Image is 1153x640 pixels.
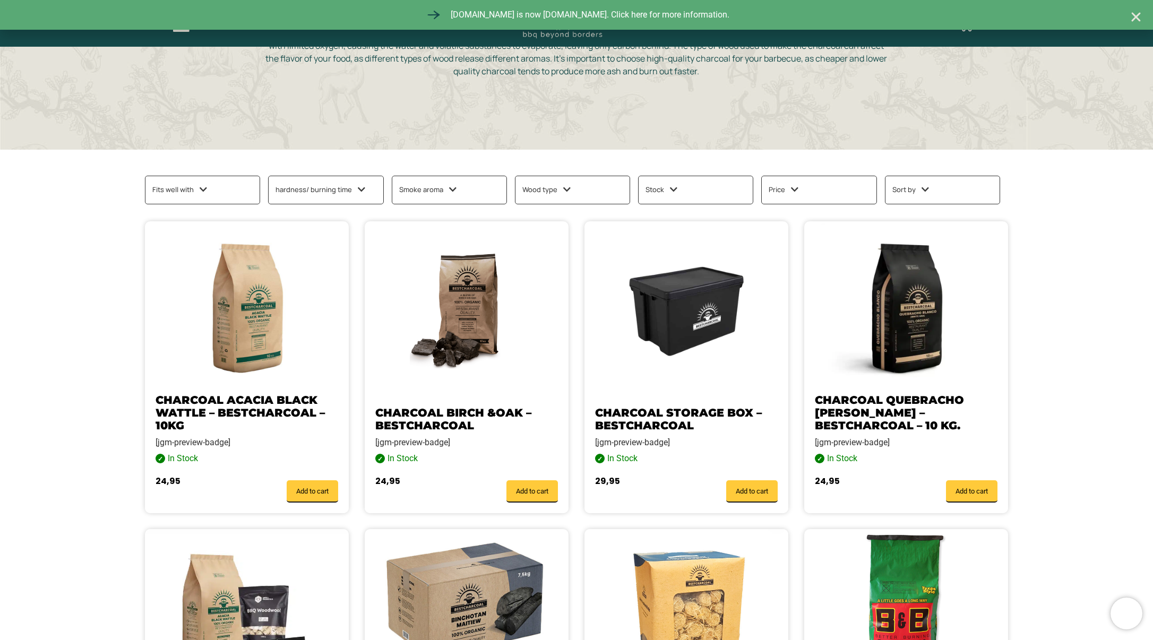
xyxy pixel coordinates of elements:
[375,452,558,468] p: In Stock
[946,480,997,503] a: Add to cart: “Charcoal Quebracho Blanco - BestCharcoal - 10 kg.”
[595,406,762,432] a: Charcoal storage box – Bestcharcoal
[522,183,571,197] h3: Wood type
[595,475,620,487] span: 29,95
[375,406,531,432] a: Charcoal Birch &Oak – Bestcharcoal
[152,183,207,197] h3: Fits well with
[815,393,964,432] a: Charcoal Quebracho [PERSON_NAME] – BestCharcoal – 10 kg.
[595,452,778,468] p: In Stock
[156,475,180,487] span: 24,95
[892,183,929,197] h3: Sort by
[595,436,670,449] div: [jgm-preview-badge]
[821,221,991,391] img: bestcharcoal-quebracho-blanco-10kg
[1130,11,1142,23] a: Close
[399,183,457,197] h3: Smoke aroma
[815,436,890,449] div: [jgm-preview-badge]
[601,221,771,391] img: Best Charcoal houtskool opbergbox
[156,452,338,468] p: In Stock
[769,183,798,197] h3: Price
[287,480,338,503] a: Add to cart: “Charcoal Acacia Black Wattle - Bestcharcoal - 10kg”
[162,221,332,391] img: acacia black wattle bestcharcoal
[410,221,523,391] img: best-charcoal-birch-oak
[276,183,365,197] h3: hardness/ burning time
[506,480,558,503] a: Add to cart: “Charcoal Birch &Oak - Bestcharcoal”
[646,183,677,197] h3: Stock
[1111,598,1142,629] iframe: Brevo live chat
[156,436,230,449] div: [jgm-preview-badge]
[262,27,891,77] p: is the most popular fuel used for barbecuing because it produces intense heat and imparts a smoky...
[375,436,450,449] div: [jgm-preview-badge]
[448,8,729,21] span: [DOMAIN_NAME] is now [DOMAIN_NAME]. Click here for more information.
[375,475,400,487] span: 24,95
[726,480,778,503] a: Add to cart: “Charcoal storage box - Bestcharcoal”
[815,475,840,487] span: 24,95
[156,393,325,432] a: Charcoal Acacia Black Wattle – Bestcharcoal – 10kg
[815,452,997,468] p: In Stock
[424,5,729,24] a: [DOMAIN_NAME] is now [DOMAIN_NAME]. Click here for more information.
